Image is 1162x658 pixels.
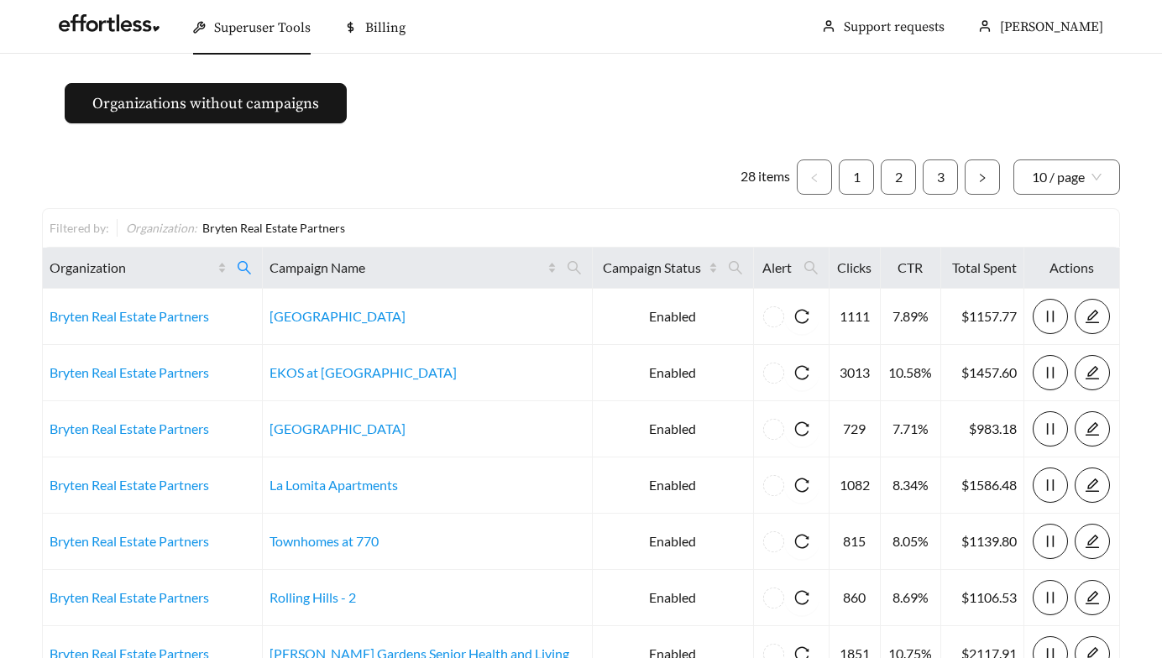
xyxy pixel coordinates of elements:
[50,364,209,380] a: Bryten Real Estate Partners
[1075,467,1110,503] button: edit
[50,258,214,278] span: Organization
[1034,309,1067,324] span: pause
[941,401,1024,457] td: $983.18
[741,159,790,195] li: 28 items
[784,467,819,503] button: reload
[728,260,743,275] span: search
[202,221,345,235] span: Bryten Real Estate Partners
[92,92,319,115] span: Organizations without campaigns
[65,83,347,123] button: Organizations without campaigns
[593,457,754,514] td: Enabled
[1033,467,1068,503] button: pause
[126,221,197,235] span: Organization :
[1034,478,1067,493] span: pause
[1032,160,1102,194] span: 10 / page
[941,289,1024,345] td: $1157.77
[721,254,750,281] span: search
[50,533,209,549] a: Bryten Real Estate Partners
[977,173,987,183] span: right
[784,365,819,380] span: reload
[1000,18,1103,35] span: [PERSON_NAME]
[50,420,209,436] a: Bryten Real Estate Partners
[270,308,406,324] a: [GEOGRAPHIC_DATA]
[1075,477,1110,493] a: edit
[881,159,916,195] li: 2
[1075,580,1110,615] button: edit
[941,514,1024,570] td: $1139.80
[924,160,957,194] a: 3
[270,589,356,605] a: Rolling Hills - 2
[1034,365,1067,380] span: pause
[1034,421,1067,436] span: pause
[784,421,819,436] span: reload
[50,589,209,605] a: Bryten Real Estate Partners
[844,18,945,35] a: Support requests
[1076,365,1109,380] span: edit
[1013,159,1120,195] div: Page Size
[784,534,819,549] span: reload
[784,478,819,493] span: reload
[270,533,379,549] a: Townhomes at 770
[1076,534,1109,549] span: edit
[214,19,311,36] span: Superuser Tools
[1076,478,1109,493] span: edit
[50,477,209,493] a: Bryten Real Estate Partners
[830,248,881,289] th: Clicks
[840,160,873,194] a: 1
[941,570,1024,626] td: $1106.53
[761,258,793,278] span: Alert
[965,159,1000,195] button: right
[1034,534,1067,549] span: pause
[830,345,881,401] td: 3013
[1034,590,1067,605] span: pause
[599,258,705,278] span: Campaign Status
[784,299,819,334] button: reload
[593,514,754,570] td: Enabled
[784,411,819,446] button: reload
[881,289,941,345] td: 7.89%
[965,159,1000,195] li: Next Page
[1075,533,1110,549] a: edit
[784,524,819,559] button: reload
[881,248,941,289] th: CTR
[50,219,117,237] div: Filtered by:
[1033,355,1068,390] button: pause
[270,258,543,278] span: Campaign Name
[830,514,881,570] td: 815
[830,457,881,514] td: 1082
[1076,309,1109,324] span: edit
[1033,299,1068,334] button: pause
[50,308,209,324] a: Bryten Real Estate Partners
[567,260,582,275] span: search
[593,570,754,626] td: Enabled
[941,345,1024,401] td: $1457.60
[1024,248,1120,289] th: Actions
[1075,524,1110,559] button: edit
[882,160,915,194] a: 2
[923,159,958,195] li: 3
[784,580,819,615] button: reload
[784,309,819,324] span: reload
[797,254,825,281] span: search
[830,289,881,345] td: 1111
[941,248,1024,289] th: Total Spent
[1075,420,1110,436] a: edit
[1033,411,1068,446] button: pause
[593,345,754,401] td: Enabled
[881,401,941,457] td: 7.71%
[1075,411,1110,446] button: edit
[365,19,406,36] span: Billing
[941,457,1024,514] td: $1586.48
[1075,355,1110,390] button: edit
[881,514,941,570] td: 8.05%
[797,159,832,195] li: Previous Page
[881,570,941,626] td: 8.69%
[803,260,819,275] span: search
[881,457,941,514] td: 8.34%
[1076,590,1109,605] span: edit
[560,254,589,281] span: search
[1033,580,1068,615] button: pause
[230,254,259,281] span: search
[784,355,819,390] button: reload
[1075,299,1110,334] button: edit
